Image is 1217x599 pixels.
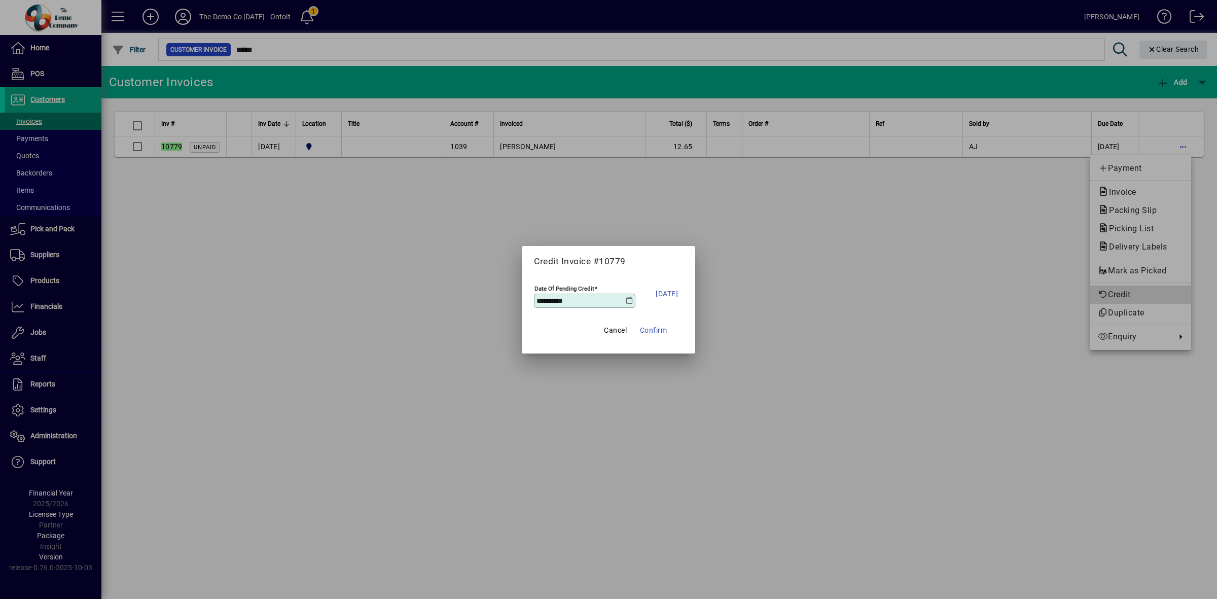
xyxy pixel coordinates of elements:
mat-label: Date Of Pending Credit [534,285,594,292]
button: Confirm [636,321,671,339]
button: [DATE] [651,281,683,306]
span: Cancel [604,324,627,336]
h5: Credit Invoice #10779 [534,256,683,267]
button: Cancel [599,321,632,339]
span: Confirm [640,324,667,336]
span: [DATE] [656,288,678,300]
